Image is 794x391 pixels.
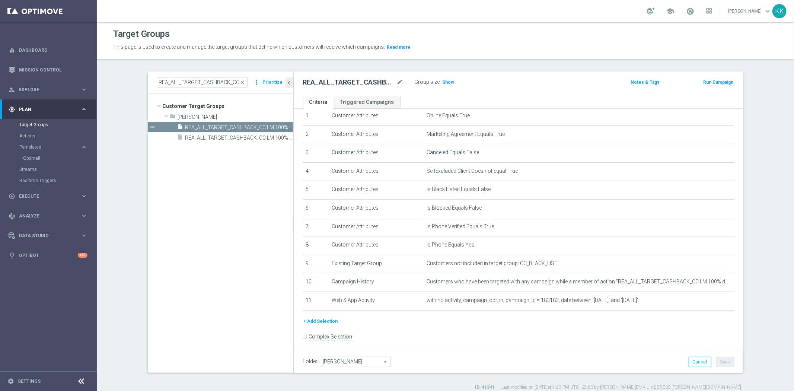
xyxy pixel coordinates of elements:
[666,7,674,15] span: school
[253,77,261,88] i: more_vert
[427,112,470,119] span: Online Equals True
[329,181,424,200] td: Customer Attributes
[7,378,14,385] i: settings
[427,297,638,303] span: with no activity, campaign_opt_in, campaign_id = 183183, date between '[DATE]' and '[DATE]'
[329,162,424,181] td: Customer Attributes
[19,175,96,186] div: Realtime Triggers
[727,6,772,17] a: [PERSON_NAME]keyboard_arrow_down
[19,130,96,142] div: Actions
[8,193,88,199] button: play_circle_outline Execute keyboard_arrow_right
[303,181,329,200] td: 5
[303,292,329,310] td: 11
[303,96,334,109] a: Criteria
[427,205,482,211] span: Is Blocked Equals False
[80,193,87,200] i: keyboard_arrow_right
[18,379,41,384] a: Settings
[9,60,87,80] div: Mission Control
[19,164,96,175] div: Streams
[9,213,15,219] i: track_changes
[427,186,491,193] span: Is Black Listed Equals False
[80,144,87,151] i: keyboard_arrow_right
[19,60,87,80] a: Mission Control
[9,40,87,60] div: Dashboard
[19,233,80,238] span: Data Studio
[19,107,80,112] span: Plan
[303,317,339,325] button: + Add Selection
[9,193,80,200] div: Execute
[8,213,88,219] div: track_changes Analyze keyboard_arrow_right
[185,124,293,131] span: REA_ALL_TARGET_CASHBACK_CC LM 100% do 200 PLN ND SMS_250925
[8,252,88,258] div: lightbulb Optibot +10
[8,67,88,73] button: Mission Control
[20,145,73,149] span: Templates
[303,125,329,144] td: 2
[80,106,87,113] i: keyboard_arrow_right
[19,142,96,164] div: Templates
[78,253,87,258] div: +10
[303,107,329,125] td: 1
[303,358,318,365] label: Folder
[303,162,329,181] td: 4
[303,144,329,163] td: 3
[329,107,424,125] td: Customer Attributes
[9,252,15,259] i: lightbulb
[329,292,424,310] td: Web & App Activity
[427,131,505,137] span: Marketing Agreement Equals True
[303,236,329,255] td: 8
[23,153,96,164] div: Optimail
[8,233,88,239] button: Data Studio keyboard_arrow_right
[427,242,474,248] span: Is Phone Equals Yes
[113,44,385,50] span: This page is used to create and manage the target groups that define which customers will receive...
[262,77,284,88] button: Prioritize
[689,357,711,367] button: Cancel
[427,260,558,267] span: Customers not included in target group: CC_BLACK_LIST
[19,214,80,218] span: Analyze
[303,255,329,273] td: 9
[630,78,660,86] button: Notes & Tags
[702,78,734,86] button: Run Campaign
[9,232,80,239] div: Data Studio
[19,88,80,92] span: Explore
[763,7,772,15] span: keyboard_arrow_down
[9,245,87,265] div: Optibot
[19,245,78,265] a: Optibot
[23,155,77,161] a: Optimail
[329,144,424,163] td: Customer Attributes
[19,122,77,128] a: Target Groups
[80,86,87,93] i: keyboard_arrow_right
[427,279,731,285] span: Customers who have been targeted with any campaign while a member of action "REA_ALL_TARGET_CASHB...
[9,86,15,93] i: person_search
[303,199,329,218] td: 6
[19,119,96,130] div: Target Groups
[19,178,77,184] a: Realtime Triggers
[427,168,518,174] span: Selfexcluded Client Does not equal True
[334,96,401,109] a: Triggered Campaigns
[386,43,411,51] button: Read more
[716,357,734,367] button: Save
[113,29,170,39] h1: Target Groups
[329,125,424,144] td: Customer Attributes
[178,134,184,143] i: insert_drive_file
[19,144,88,150] div: Templates keyboard_arrow_right
[9,106,80,113] div: Plan
[8,107,88,112] button: gps_fixed Plan keyboard_arrow_right
[240,79,246,85] span: close
[475,384,495,391] label: ID: 41341
[397,78,404,87] i: mode_edit
[163,101,293,111] span: Customer Target Groups
[8,47,88,53] button: equalizer Dashboard
[329,273,424,292] td: Campaign History
[286,79,293,86] i: chevron_left
[329,236,424,255] td: Customer Attributes
[286,77,293,88] button: chevron_left
[427,223,494,230] span: Is Phone Verified Equals True
[8,87,88,93] button: person_search Explore keyboard_arrow_right
[329,218,424,236] td: Customer Attributes
[415,79,440,85] label: Group size
[9,47,15,54] i: equalizer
